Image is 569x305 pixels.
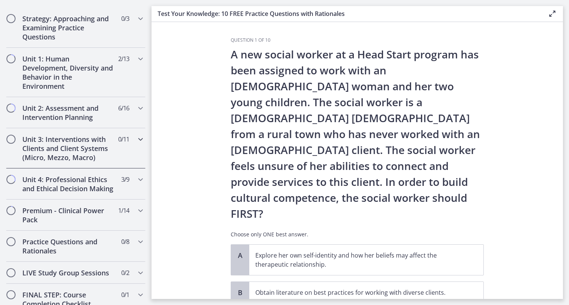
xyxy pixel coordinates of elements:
[255,288,462,297] p: Obtain literature on best practices for working with diverse clients.
[231,231,484,238] p: Choose only ONE best answer.
[236,288,245,297] span: B
[231,37,484,43] h3: Question 1 of 10
[121,175,129,184] span: 3 / 9
[22,268,115,277] h2: LIVE Study Group Sessions
[255,251,462,269] p: Explore her own self-identity and how her beliefs may affect the therapeutic relationship.
[121,14,129,23] span: 0 / 3
[121,290,129,299] span: 0 / 1
[118,206,129,215] span: 1 / 14
[22,237,115,255] h2: Practice Questions and Rationales
[22,104,115,122] h2: Unit 2: Assessment and Intervention Planning
[121,237,129,246] span: 0 / 8
[22,14,115,41] h2: Strategy: Approaching and Examining Practice Questions
[22,175,115,193] h2: Unit 4: Professional Ethics and Ethical Decision Making
[118,104,129,113] span: 6 / 16
[158,9,536,18] h3: Test Your Knowledge: 10 FREE Practice Questions with Rationales
[236,251,245,260] span: A
[22,135,115,162] h2: Unit 3: Interventions with Clients and Client Systems (Micro, Mezzo, Macro)
[231,46,484,222] p: A new social worker at a Head Start program has been assigned to work with an [DEMOGRAPHIC_DATA] ...
[22,54,115,91] h2: Unit 1: Human Development, Diversity and Behavior in the Environment
[118,54,129,63] span: 2 / 13
[121,268,129,277] span: 0 / 2
[118,135,129,144] span: 0 / 11
[22,206,115,224] h2: Premium - Clinical Power Pack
